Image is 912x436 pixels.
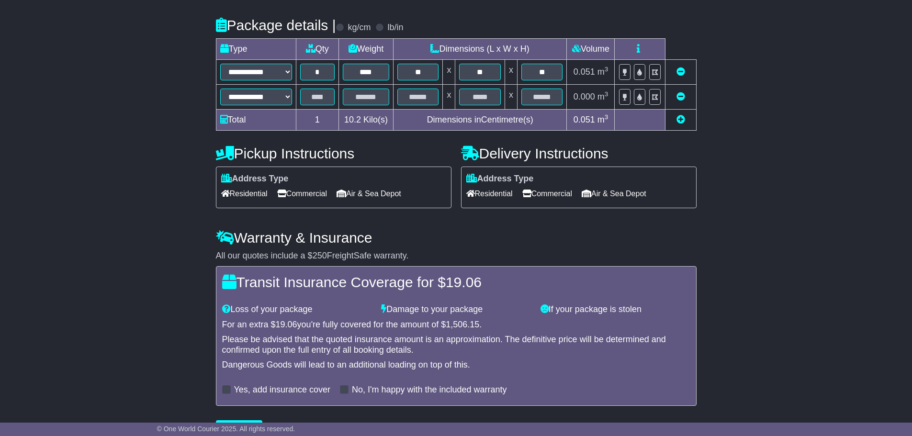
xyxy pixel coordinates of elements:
td: Type [216,38,296,59]
td: Kilo(s) [338,109,393,130]
td: Dimensions in Centimetre(s) [393,109,567,130]
span: Commercial [277,186,327,201]
a: Remove this item [676,67,685,77]
span: 250 [313,251,327,260]
a: Add new item [676,115,685,124]
span: 0.051 [574,67,595,77]
td: x [505,84,517,109]
td: Volume [567,38,615,59]
td: x [443,59,455,84]
span: 10.2 [344,115,361,124]
div: For an extra $ you're fully covered for the amount of $ . [222,320,690,330]
h4: Package details | [216,17,336,33]
span: 19.06 [446,274,482,290]
label: No, I'm happy with the included warranty [352,385,507,395]
div: Dangerous Goods will lead to an additional loading on top of this. [222,360,690,370]
label: kg/cm [348,22,371,33]
div: If your package is stolen [536,304,695,315]
a: Remove this item [676,92,685,101]
span: Residential [221,186,268,201]
span: © One World Courier 2025. All rights reserved. [157,425,295,433]
span: m [597,115,608,124]
span: Air & Sea Depot [582,186,646,201]
span: 0.051 [574,115,595,124]
h4: Delivery Instructions [461,145,697,161]
div: Loss of your package [217,304,377,315]
div: All our quotes include a $ FreightSafe warranty. [216,251,697,261]
sup: 3 [605,66,608,73]
div: Damage to your package [376,304,536,315]
label: Yes, add insurance cover [234,385,330,395]
td: Weight [338,38,393,59]
td: Qty [296,38,338,59]
span: Residential [466,186,513,201]
td: 1 [296,109,338,130]
td: x [443,84,455,109]
span: Commercial [522,186,572,201]
span: 1,506.15 [446,320,479,329]
span: 19.06 [276,320,297,329]
td: Total [216,109,296,130]
h4: Pickup Instructions [216,145,451,161]
label: Address Type [221,174,289,184]
span: Air & Sea Depot [337,186,401,201]
span: m [597,92,608,101]
h4: Transit Insurance Coverage for $ [222,274,690,290]
td: Dimensions (L x W x H) [393,38,567,59]
h4: Warranty & Insurance [216,230,697,246]
label: Address Type [466,174,534,184]
label: lb/in [387,22,403,33]
div: Please be advised that the quoted insurance amount is an approximation. The definitive price will... [222,335,690,355]
span: m [597,67,608,77]
span: 0.000 [574,92,595,101]
sup: 3 [605,90,608,98]
td: x [505,59,517,84]
sup: 3 [605,113,608,121]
